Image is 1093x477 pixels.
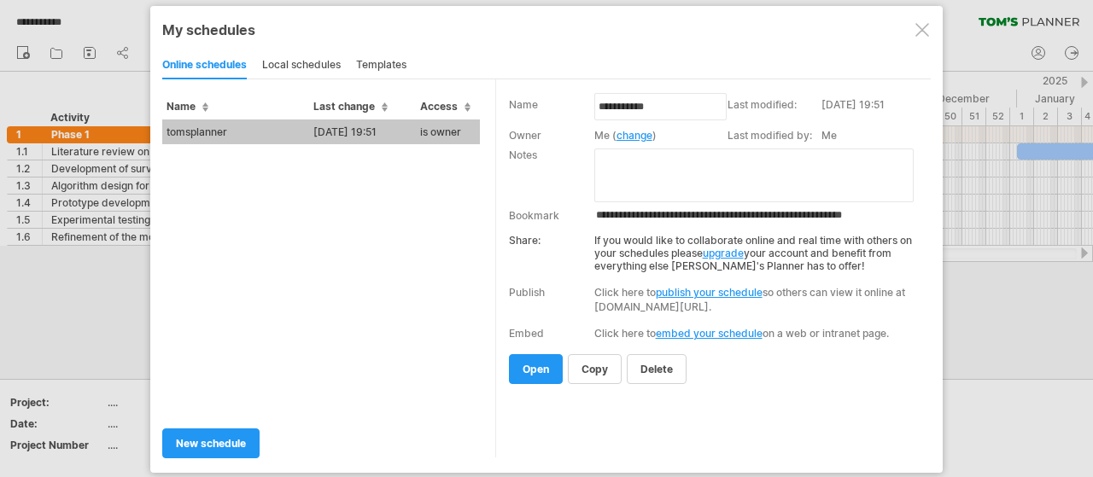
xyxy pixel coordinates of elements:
[509,127,594,147] td: Owner
[420,100,471,113] span: Access
[523,363,549,375] span: open
[509,204,594,225] td: Bookmark
[617,129,652,142] a: change
[703,247,744,259] a: upgrade
[509,234,541,247] strong: Share:
[594,285,920,314] div: Click here to so others can view it online at [DOMAIN_NAME][URL].
[821,96,926,127] td: [DATE] 19:51
[594,327,920,340] div: Click here to on a web or intranet page.
[167,100,208,113] span: Name
[262,52,341,79] div: local schedules
[656,327,763,340] a: embed your schedule
[509,354,563,384] a: open
[821,127,926,147] td: Me
[356,52,406,79] div: templates
[728,127,821,147] td: Last modified by:
[162,428,260,458] a: new schedule
[568,354,622,384] a: copy
[309,119,416,144] td: [DATE] 19:51
[509,286,545,299] div: Publish
[162,52,247,79] div: online schedules
[416,119,480,144] td: is owner
[582,363,608,375] span: copy
[594,129,719,142] div: Me ( )
[509,225,920,272] div: If you would like to collaborate online and real time with others on your schedules please your a...
[640,363,673,375] span: delete
[162,21,931,38] div: My schedules
[509,147,594,204] td: Notes
[627,354,687,384] a: delete
[162,119,309,144] td: tomsplanner
[313,100,388,113] span: Last change
[509,96,594,127] td: Name
[176,437,246,450] span: new schedule
[728,96,821,127] td: Last modified:
[509,327,544,340] div: Embed
[656,286,763,299] a: publish your schedule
